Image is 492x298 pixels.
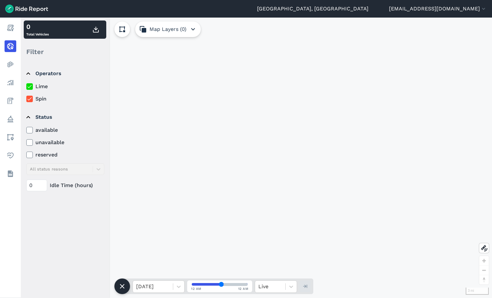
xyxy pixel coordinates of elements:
a: Realtime [5,40,16,52]
label: Spin [26,95,104,103]
button: [EMAIL_ADDRESS][DOMAIN_NAME] [389,5,487,13]
a: Report [5,22,16,34]
label: reserved [26,151,104,159]
button: Map Layers (0) [135,21,201,37]
div: Total Vehicles [26,22,49,37]
summary: Operators [26,64,103,83]
img: Ride Report [5,5,48,13]
a: Analyze [5,77,16,88]
summary: Status [26,108,103,126]
div: loading [21,18,492,298]
a: Health [5,150,16,161]
a: Heatmaps [5,59,16,70]
span: 12 AM [191,286,201,291]
div: Idle Time (hours) [26,180,104,191]
label: Lime [26,83,104,90]
a: [GEOGRAPHIC_DATA], [GEOGRAPHIC_DATA] [257,5,369,13]
a: Fees [5,95,16,107]
label: available [26,126,104,134]
a: Datasets [5,168,16,180]
a: Policy [5,113,16,125]
a: Areas [5,131,16,143]
label: unavailable [26,139,104,146]
div: 0 [26,22,49,32]
div: Filter [24,42,106,62]
span: 12 AM [238,286,249,291]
